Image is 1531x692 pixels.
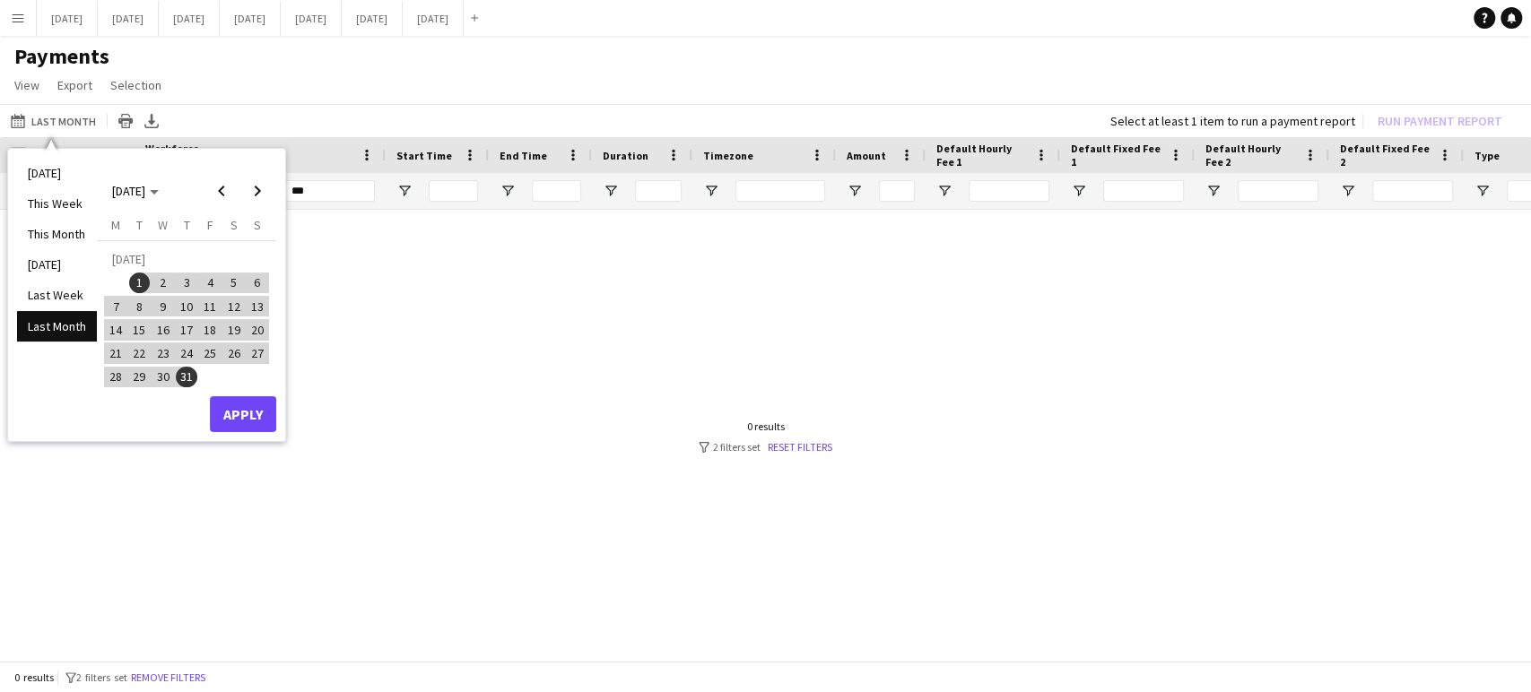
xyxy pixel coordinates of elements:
input: Default Hourly Fee 1 Filter Input [969,180,1049,202]
button: 05-07-2025 [222,271,245,294]
span: S [231,217,238,233]
div: 0 results [699,420,832,433]
span: 10 [176,296,197,317]
span: M [111,217,120,233]
button: Previous month [204,173,239,209]
button: 31-07-2025 [175,365,198,388]
button: Open Filter Menu [1474,183,1491,199]
span: 8 [129,296,151,317]
button: [DATE] [403,1,464,36]
span: 23 [152,342,174,364]
span: F [207,217,213,233]
button: Open Filter Menu [936,183,953,199]
input: Default Hourly Fee 2 Filter Input [1238,180,1318,202]
button: [DATE] [342,1,403,36]
button: 26-07-2025 [222,342,245,365]
span: [DATE] [112,183,145,199]
span: 18 [199,319,221,341]
app-action-btn: Print [115,110,136,132]
button: 24-07-2025 [175,342,198,365]
button: Open Filter Menu [1071,183,1087,199]
button: 18-07-2025 [198,318,222,342]
div: 2 filters set [699,440,832,454]
span: View [14,77,39,93]
span: 31 [176,367,197,388]
button: Open Filter Menu [703,183,719,199]
span: 1 [129,272,151,294]
button: Choose month and year [105,175,166,207]
span: 5 [223,272,245,294]
button: 30-07-2025 [152,365,175,388]
button: 20-07-2025 [246,318,269,342]
button: 21-07-2025 [104,342,127,365]
button: Open Filter Menu [1205,183,1222,199]
button: Open Filter Menu [1340,183,1356,199]
input: Amount Filter Input [879,180,915,202]
button: 27-07-2025 [246,342,269,365]
span: 7 [105,296,126,317]
button: 22-07-2025 [127,342,151,365]
span: Timezone [703,149,753,162]
li: [DATE] [17,158,97,188]
span: S [254,217,261,233]
button: 19-07-2025 [222,318,245,342]
li: Last Week [17,280,97,310]
span: 21 [105,342,126,364]
button: 12-07-2025 [222,295,245,318]
span: 30 [152,367,174,388]
span: 17 [176,319,197,341]
span: W [158,217,168,233]
button: Open Filter Menu [847,183,863,199]
span: 15 [129,319,151,341]
button: 03-07-2025 [175,271,198,294]
input: End Time Filter Input [532,180,581,202]
input: Start Time Filter Input [429,180,478,202]
button: [DATE] [220,1,281,36]
span: Default Fixed Fee 2 [1340,142,1431,169]
button: Next month [239,173,275,209]
button: 29-07-2025 [127,365,151,388]
input: Default Fixed Fee 2 Filter Input [1372,180,1453,202]
span: 6 [247,272,268,294]
span: Type [1474,149,1500,162]
button: Last Month [7,110,100,132]
button: 13-07-2025 [246,295,269,318]
button: 25-07-2025 [198,342,222,365]
button: Open Filter Menu [603,183,619,199]
button: Open Filter Menu [396,183,413,199]
input: Name Filter Input [285,180,375,202]
span: Workforce ID [145,142,210,169]
span: Selection [110,77,161,93]
li: Last Month [17,311,97,342]
input: Timezone Filter Input [735,180,825,202]
button: 23-07-2025 [152,342,175,365]
input: Default Fixed Fee 1 Filter Input [1103,180,1184,202]
button: [DATE] [98,1,159,36]
span: 9 [152,296,174,317]
span: 26 [223,342,245,364]
span: 19 [223,319,245,341]
li: This Week [17,188,97,219]
button: 02-07-2025 [152,271,175,294]
button: Remove filters [127,668,209,688]
span: 13 [247,296,268,317]
button: 04-07-2025 [198,271,222,294]
span: 22 [129,342,151,364]
button: 15-07-2025 [127,318,151,342]
a: Export [50,74,100,97]
span: 20 [247,319,268,341]
span: 2 [152,272,174,294]
button: 28-07-2025 [104,365,127,388]
button: [DATE] [37,1,98,36]
button: 17-07-2025 [175,318,198,342]
span: Start Time [396,149,452,162]
span: 28 [105,367,126,388]
span: 4 [199,272,221,294]
span: 24 [176,342,197,364]
span: 3 [176,272,197,294]
a: View [7,74,47,97]
span: 25 [199,342,221,364]
button: 14-07-2025 [104,318,127,342]
span: 27 [247,342,268,364]
td: [DATE] [104,247,269,271]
